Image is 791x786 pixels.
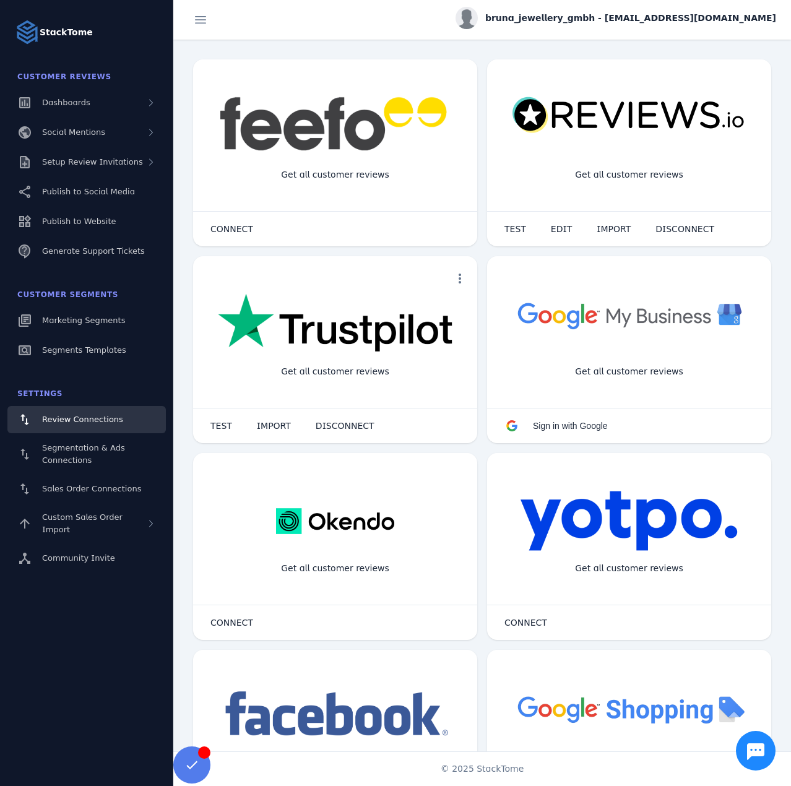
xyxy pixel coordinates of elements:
[643,217,727,241] button: DISCONNECT
[538,217,584,241] button: EDIT
[533,421,608,431] span: Sign in with Google
[42,553,115,563] span: Community Invite
[210,618,253,627] span: CONNECT
[42,217,116,226] span: Publish to Website
[42,246,145,256] span: Generate Support Tickets
[7,307,166,334] a: Marketing Segments
[17,389,63,398] span: Settings
[42,127,105,137] span: Social Mentions
[520,490,738,552] img: yotpo.png
[565,158,693,191] div: Get all customer reviews
[316,421,374,430] span: DISCONNECT
[42,443,125,465] span: Segmentation & Ads Connections
[512,687,746,731] img: googleshopping.png
[655,225,714,233] span: DISCONNECT
[584,217,643,241] button: IMPORT
[7,337,166,364] a: Segments Templates
[556,749,702,782] div: Import Products from Google
[447,266,472,291] button: more
[17,290,118,299] span: Customer Segments
[504,618,547,627] span: CONNECT
[198,413,244,438] button: TEST
[492,610,560,635] button: CONNECT
[7,475,166,503] a: Sales Order Connections
[42,512,123,534] span: Custom Sales Order Import
[198,217,266,241] button: CONNECT
[42,415,123,424] span: Review Connections
[42,484,141,493] span: Sales Order Connections
[303,413,387,438] button: DISCONNECT
[218,293,452,354] img: trustpilot.png
[42,345,126,355] span: Segments Templates
[210,421,232,430] span: TEST
[504,225,526,233] span: TEST
[7,406,166,433] a: Review Connections
[485,12,776,25] span: bruna_jewellery_gmbh - [EMAIL_ADDRESS][DOMAIN_NAME]
[257,421,291,430] span: IMPORT
[7,436,166,473] a: Segmentation & Ads Connections
[597,225,631,233] span: IMPORT
[42,316,125,325] span: Marketing Segments
[218,687,452,742] img: facebook.png
[198,610,266,635] button: CONNECT
[551,225,572,233] span: EDIT
[456,7,776,29] button: bruna_jewellery_gmbh - [EMAIL_ADDRESS][DOMAIN_NAME]
[7,238,166,265] a: Generate Support Tickets
[271,355,399,388] div: Get all customer reviews
[456,7,478,29] img: profile.jpg
[512,293,746,337] img: googlebusiness.png
[565,552,693,585] div: Get all customer reviews
[492,413,620,438] button: Sign in with Google
[271,158,399,191] div: Get all customer reviews
[40,26,93,39] strong: StackTome
[7,545,166,572] a: Community Invite
[42,98,90,107] span: Dashboards
[218,97,452,151] img: feefo.png
[15,20,40,45] img: Logo image
[244,413,303,438] button: IMPORT
[42,157,143,166] span: Setup Review Invitations
[17,72,111,81] span: Customer Reviews
[42,187,135,196] span: Publish to Social Media
[271,552,399,585] div: Get all customer reviews
[276,490,394,552] img: okendo.webp
[210,225,253,233] span: CONNECT
[492,217,538,241] button: TEST
[7,208,166,235] a: Publish to Website
[565,355,693,388] div: Get all customer reviews
[512,97,746,134] img: reviewsio.svg
[7,178,166,205] a: Publish to Social Media
[441,762,524,775] span: © 2025 StackTome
